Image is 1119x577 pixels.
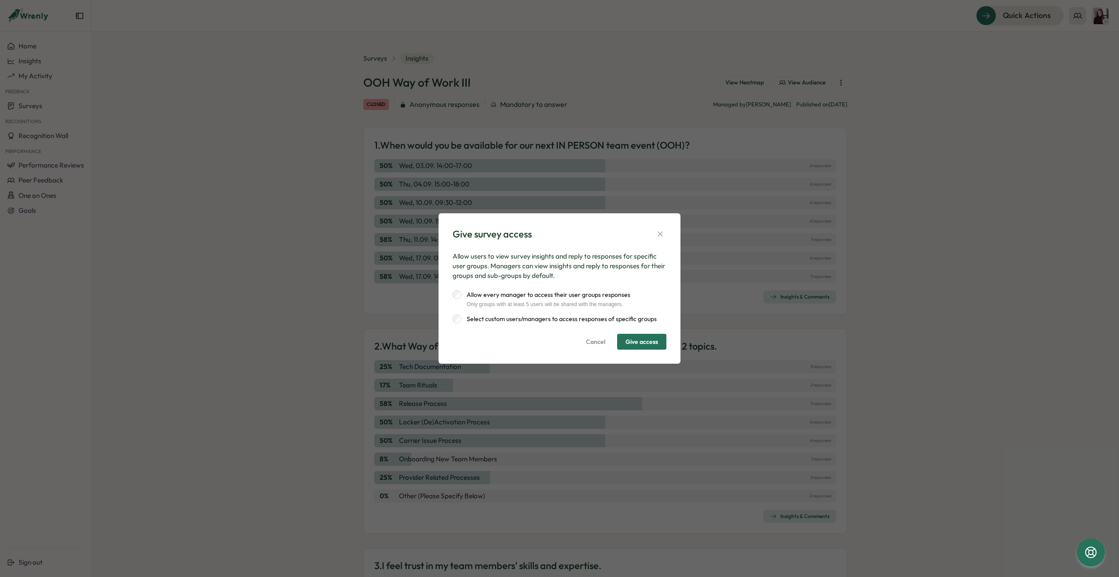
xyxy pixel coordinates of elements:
button: Give access [617,334,666,350]
button: Cancel [578,334,614,350]
div: Only groups with at least 5 users will be shared with the managers. [461,301,630,307]
label: Select custom users/managers to access responses of specific groups [461,314,657,323]
label: Allow every manager to access their user groups responses [461,290,630,299]
div: Give survey access [453,227,532,241]
p: Allow users to view survey insights and reply to responses for specific user groups. Managers can... [453,252,666,281]
span: Cancel [586,334,605,349]
span: Give access [625,334,658,349]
